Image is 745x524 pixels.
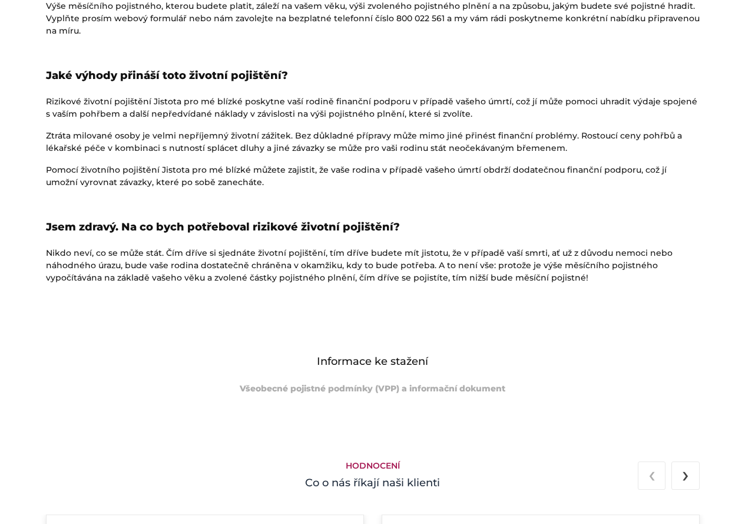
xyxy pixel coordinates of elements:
p: Ztráta milované osoby je velmi nepříjemný životní zážitek. Bez důkladné přípravy může mimo jiné p... [46,130,700,154]
a: Všeobecné pojistné podmínky (VPP) a informační dokument [240,383,505,394]
span: Previous [648,460,655,488]
strong: Jaké výhody přináší toto životní pojištění? [46,69,288,82]
h5: Hodnocení [46,461,700,471]
h4: Co o nás říkají naši klienti [46,475,700,491]
span: Next [682,460,689,488]
strong: Jsem zdravý. Na co bych potřeboval rizikové životní pojištění? [46,220,400,233]
p: Pomocí životního pojištění Jistota pro mé blízké můžete zajistit, že vaše rodina v případě vašeho... [46,164,700,189]
p: Rizikové životní pojištění Jistota pro mé blízké poskytne vaší rodině finanční podporu v případě ... [46,95,700,120]
h4: Informace ke stažení [46,354,700,370]
p: Nikdo neví, co se může stát. Čím dříve si sjednáte životní pojištění, tím dříve budete mít jistot... [46,247,700,284]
